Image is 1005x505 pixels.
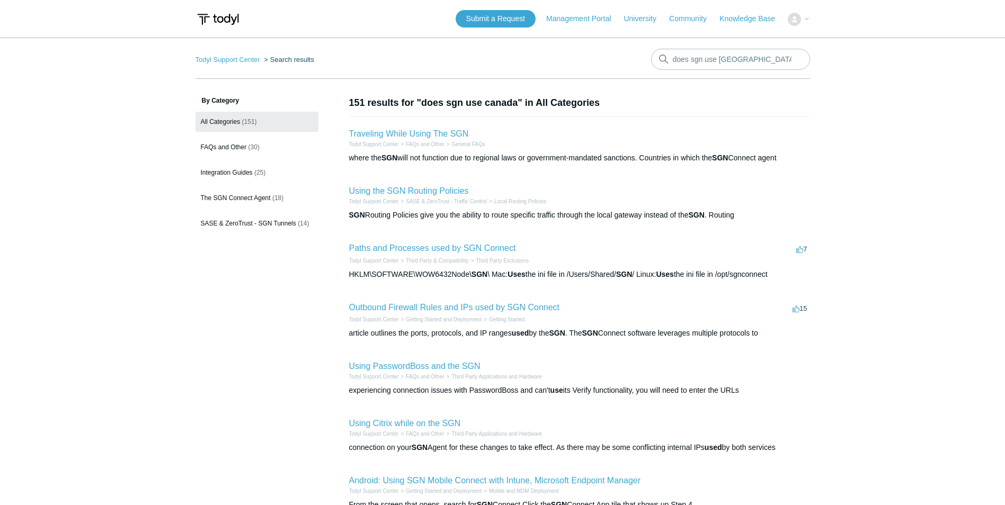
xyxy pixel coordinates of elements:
div: experiencing connection issues with PasswordBoss and can't its Verify functionality, you will nee... [349,385,810,396]
input: Search [651,49,810,70]
li: Todyl Support Center [195,56,262,64]
a: General FAQs [451,141,485,147]
a: Todyl Support Center [349,199,399,204]
em: SGN [689,211,705,219]
a: Using PasswordBoss and the SGN [349,362,481,371]
div: article outlines the ports, protocols, and IP ranges by the . The Connect software leverages mult... [349,328,810,339]
li: Third Party Applications and Hardware [444,430,542,438]
h1: 151 results for "does sgn use canada" in All Categories [349,96,810,110]
em: used [705,443,722,452]
a: SASE & ZeroTrust - Traffic Control [406,199,487,204]
a: Todyl Support Center [349,374,399,380]
li: Search results [262,56,314,64]
a: FAQs and Other [406,431,444,437]
em: SGN [616,270,632,278]
li: Todyl Support Center [349,315,399,323]
a: Third Party Exclusions [476,258,529,264]
li: Todyl Support Center [349,373,399,381]
h3: By Category [195,96,318,105]
a: Todyl Support Center [349,317,399,322]
a: Android: Using SGN Mobile Connect with Intune, Microsoft Endpoint Manager [349,476,641,485]
a: FAQs and Other [406,374,444,380]
li: Todyl Support Center [349,430,399,438]
a: Using the SGN Routing Policies [349,186,469,195]
span: The SGN Connect Agent [201,194,271,202]
span: FAQs and Other [201,143,247,151]
a: Todyl Support Center [349,431,399,437]
a: Mobile and MDM Deployment [489,488,559,494]
a: Getting Started and Deployment [406,488,482,494]
a: Submit a Request [456,10,536,28]
a: Local Routing Policies [494,199,546,204]
a: Todyl Support Center [349,141,399,147]
div: HKLM\SOFTWARE\WOW6432Node\ \ Mac: the ini file in /Users/Shared/ / Linux: the ini file in /opt/sg... [349,269,810,280]
li: Getting Started and Deployment [398,487,482,495]
a: SASE & ZeroTrust - SGN Tunnels (14) [195,213,318,233]
a: Third Party Applications and Hardware [451,431,542,437]
span: Integration Guides [201,169,253,176]
span: 15 [793,304,807,312]
div: Routing Policies give you the ability to route specific traffic through the local gateway instead... [349,210,810,221]
a: Community [669,13,717,24]
span: All Categories [201,118,241,125]
span: 7 [796,245,807,253]
div: connection on your Agent for these changes to take effect. As there may be some conflicting inter... [349,442,810,453]
a: Getting Started [489,317,524,322]
li: Todyl Support Center [349,487,399,495]
a: Third Party Applications and Hardware [451,374,542,380]
li: FAQs and Other [398,373,444,381]
li: Third Party Applications and Hardware [444,373,542,381]
span: (25) [254,169,265,176]
em: used [512,329,529,337]
a: Todyl Support Center [195,56,260,64]
a: All Categories (151) [195,112,318,132]
a: Todyl Support Center [349,488,399,494]
span: (151) [242,118,257,125]
a: Knowledge Base [719,13,786,24]
a: Using Citrix while on the SGN [349,419,461,428]
em: SGN [349,211,365,219]
li: Todyl Support Center [349,257,399,265]
em: SGN [472,270,487,278]
li: Mobile and MDM Deployment [482,487,559,495]
a: FAQs and Other [406,141,444,147]
li: Third Party Exclusions [469,257,529,265]
em: Uses [508,270,525,278]
span: (30) [248,143,260,151]
li: SASE & ZeroTrust - Traffic Control [398,197,487,205]
a: Management Portal [546,13,621,24]
a: Outbound Firewall Rules and IPs used by SGN Connect [349,303,560,312]
a: University [624,13,666,24]
li: Todyl Support Center [349,197,399,205]
em: Uses [656,270,673,278]
img: Todyl Support Center Help Center home page [195,10,241,29]
a: Traveling While Using The SGN [349,129,469,138]
li: FAQs and Other [398,430,444,438]
a: Integration Guides (25) [195,163,318,183]
a: Getting Started and Deployment [406,317,482,322]
span: (14) [298,220,309,227]
li: General FAQs [444,140,485,148]
em: SGN [549,329,565,337]
li: Local Routing Policies [487,197,546,205]
a: The SGN Connect Agent (18) [195,188,318,208]
li: Getting Started and Deployment [398,315,482,323]
em: SGN [582,329,598,337]
em: SGN [712,154,728,162]
a: FAQs and Other (30) [195,137,318,157]
li: Todyl Support Center [349,140,399,148]
li: FAQs and Other [398,140,444,148]
em: SGN [412,443,428,452]
span: SASE & ZeroTrust - SGN Tunnels [201,220,296,227]
a: Todyl Support Center [349,258,399,264]
a: Paths and Processes used by SGN Connect [349,244,516,252]
span: (18) [272,194,283,202]
li: Third Party & Compatibility [398,257,468,265]
div: where the will not function due to regional laws or government-mandated sanctions. Countries in w... [349,152,810,164]
li: Getting Started [482,315,524,323]
em: SGN [381,154,397,162]
em: use [550,386,563,394]
a: Third Party & Compatibility [406,258,468,264]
